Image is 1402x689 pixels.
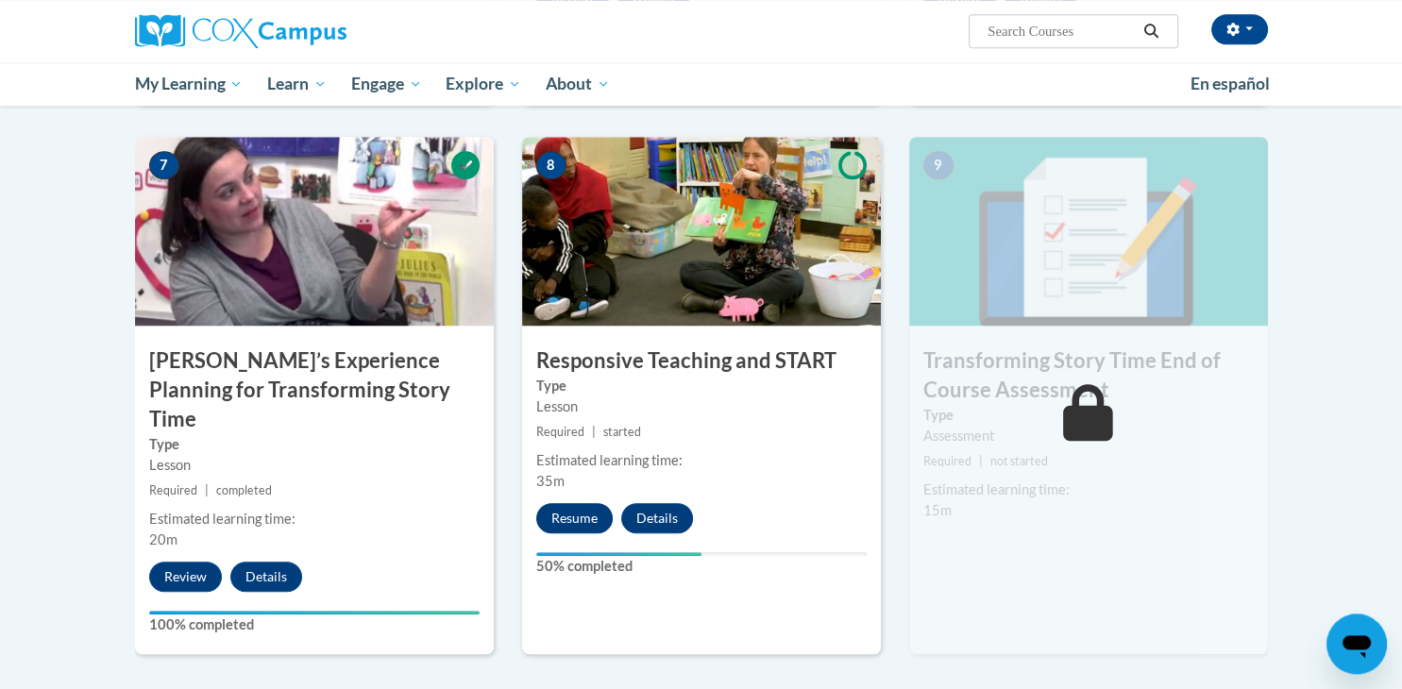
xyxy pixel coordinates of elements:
[1137,20,1165,42] button: Search
[536,503,613,533] button: Resume
[135,346,494,433] h3: [PERSON_NAME]’s Experience Planning for Transforming Story Time
[536,450,867,471] div: Estimated learning time:
[546,73,610,95] span: About
[255,62,339,106] a: Learn
[923,405,1254,426] label: Type
[149,611,480,614] div: Your progress
[135,14,346,48] img: Cox Campus
[923,426,1254,446] div: Assessment
[149,509,480,529] div: Estimated learning time:
[621,503,693,533] button: Details
[135,14,494,48] a: Cox Campus
[592,425,596,439] span: |
[205,483,209,497] span: |
[216,483,272,497] span: completed
[923,151,954,179] span: 9
[149,531,177,547] span: 20m
[149,483,197,497] span: Required
[979,454,983,468] span: |
[536,151,566,179] span: 8
[536,425,584,439] span: Required
[522,346,881,376] h3: Responsive Teaching and START
[149,455,480,476] div: Lesson
[536,473,565,489] span: 35m
[351,73,422,95] span: Engage
[339,62,434,106] a: Engage
[990,454,1048,468] span: not started
[923,454,971,468] span: Required
[433,62,533,106] a: Explore
[909,137,1268,326] img: Course Image
[536,396,867,417] div: Lesson
[533,62,622,106] a: About
[149,562,222,592] button: Review
[149,434,480,455] label: Type
[267,73,327,95] span: Learn
[536,552,701,556] div: Your progress
[1178,64,1282,104] a: En español
[536,556,867,577] label: 50% completed
[123,62,256,106] a: My Learning
[149,151,179,179] span: 7
[134,73,243,95] span: My Learning
[230,562,302,592] button: Details
[536,376,867,396] label: Type
[1191,74,1270,93] span: En español
[1326,613,1387,674] iframe: Button to launch messaging window
[603,425,641,439] span: started
[107,62,1296,106] div: Main menu
[923,479,1254,500] div: Estimated learning time:
[986,20,1137,42] input: Search Courses
[1211,14,1268,44] button: Account Settings
[446,73,521,95] span: Explore
[923,502,952,518] span: 15m
[909,346,1268,405] h3: Transforming Story Time End of Course Assessment
[522,137,881,326] img: Course Image
[149,614,480,635] label: 100% completed
[135,137,494,326] img: Course Image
